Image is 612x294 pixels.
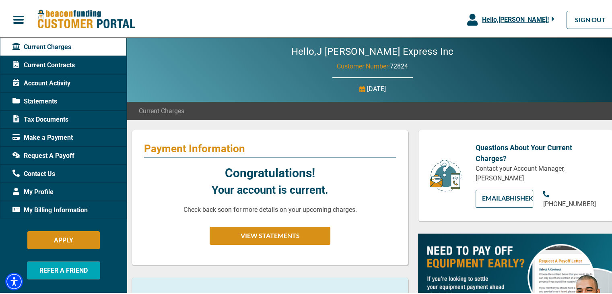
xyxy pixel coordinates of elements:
span: Account Activity [12,77,70,87]
span: Hello, [PERSON_NAME] ! [482,14,548,22]
button: REFER A FRIEND [27,260,100,278]
p: [DATE] [367,83,386,92]
span: Tax Documents [12,113,68,123]
span: [PHONE_NUMBER] [543,199,596,206]
button: APPLY [27,230,100,248]
span: Current Charges [139,105,184,114]
span: Statements [12,95,57,105]
span: 72824 [390,61,408,68]
p: Questions About Your Current Charges? [476,141,601,162]
div: Accessibility Menu [5,271,23,289]
h2: Hello, J [PERSON_NAME] Express Inc [267,44,478,56]
p: Congratulations! [225,162,315,180]
button: VIEW STATEMENTS [210,225,330,243]
p: Check back soon for more details on your upcoming charges. [183,203,357,213]
span: Customer Number: [337,61,390,68]
span: Current Charges [12,41,71,50]
p: Payment Information [144,141,396,153]
img: Beacon Funding Customer Portal Logo [37,8,135,28]
a: [PHONE_NUMBER] [543,188,601,207]
p: Your account is current. [212,180,328,197]
span: My Profile [12,186,54,195]
span: Request A Payoff [12,149,74,159]
span: My Billing Information [12,204,88,213]
span: Current Contracts [12,59,75,68]
span: Contact Us [12,168,55,177]
img: customer-service.png [427,157,464,191]
span: Make a Payment [12,131,73,141]
a: EMAILAbhishek [476,188,534,206]
p: Contact your Account Manager, [PERSON_NAME] [476,162,601,182]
